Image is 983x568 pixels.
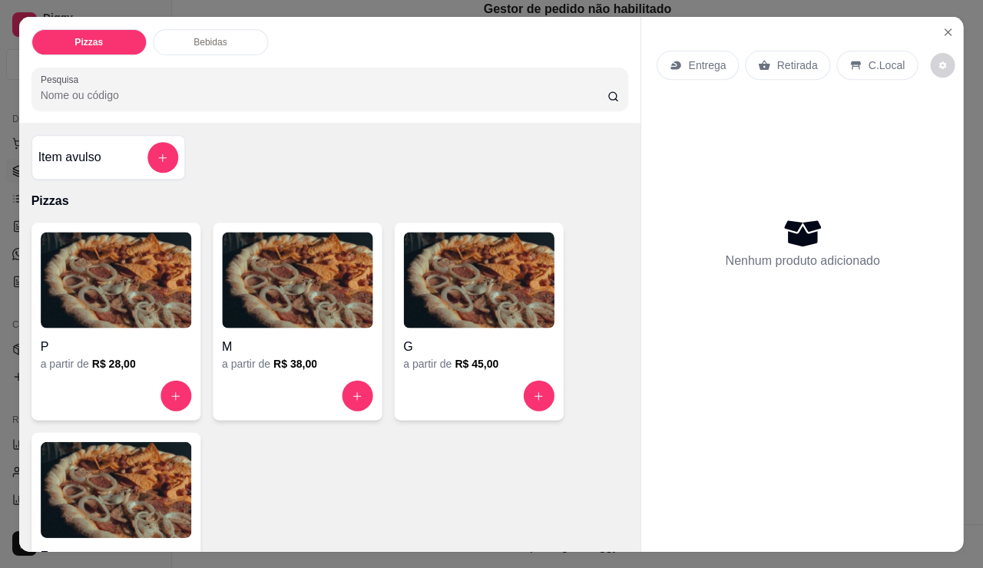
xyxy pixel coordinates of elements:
[726,252,880,270] p: Nenhum produto adicionado
[92,355,136,371] h6: R$ 28,00
[41,355,191,371] div: a partir de
[403,232,554,328] img: product-image
[41,88,607,103] input: Pesquisa
[403,337,554,355] h4: G
[689,58,726,73] p: Entrega
[403,355,554,371] div: a partir de
[41,547,191,566] h4: F
[222,337,372,355] h4: M
[38,148,101,167] h4: Item avulso
[524,380,554,411] button: increase-product-quantity
[31,192,629,210] p: Pizzas
[222,232,372,328] img: product-image
[41,73,84,86] label: Pesquisa
[41,337,191,355] h4: P
[41,441,191,537] img: product-image
[777,58,818,73] p: Retirada
[455,355,499,371] h6: R$ 45,00
[936,20,961,45] button: Close
[869,58,905,73] p: C.Local
[41,232,191,328] img: product-image
[194,36,227,48] p: Bebidas
[147,142,178,173] button: add-separate-item
[342,380,372,411] button: increase-product-quantity
[161,380,191,411] button: increase-product-quantity
[273,355,317,371] h6: R$ 38,00
[931,53,955,78] button: decrease-product-quantity
[75,36,104,48] p: Pizzas
[222,355,372,371] div: a partir de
